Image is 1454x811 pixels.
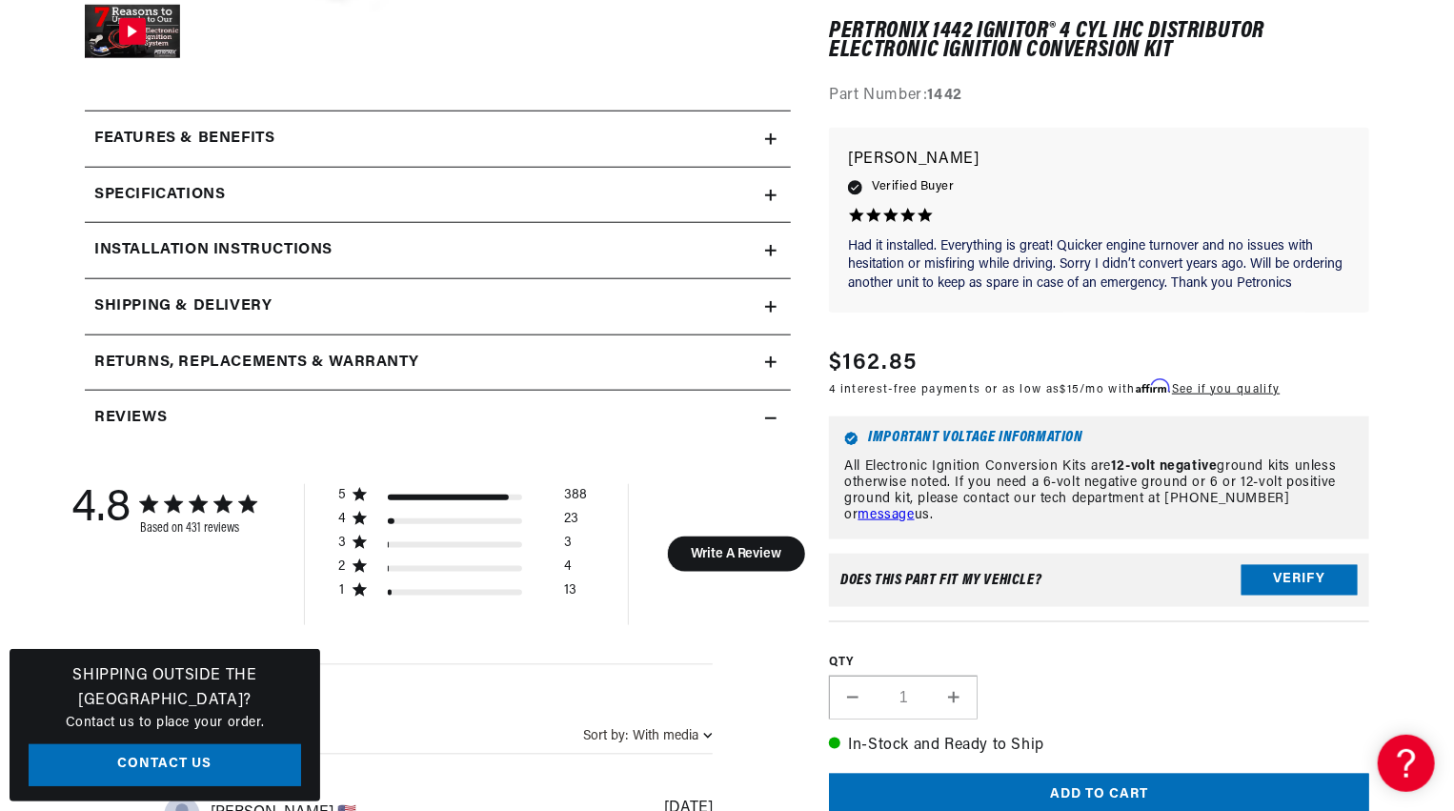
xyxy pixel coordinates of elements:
div: 4.8 [71,484,131,536]
div: 1 [338,582,347,599]
p: 4 interest-free payments or as low as /mo with . [829,380,1280,398]
h2: Installation instructions [94,238,333,263]
span: Affirm [1136,379,1169,394]
summary: Returns, Replacements & Warranty [85,335,791,391]
div: 5 star by 388 reviews [338,487,587,511]
span: Sort by: [583,729,628,743]
div: 23 [564,511,578,535]
p: [PERSON_NAME] [848,147,1350,173]
h1: PerTronix 1442 Ignitor® 4 cyl IHC Distributor Electronic Ignition Conversion Kit [829,22,1369,61]
div: 13 [564,582,576,606]
summary: Specifications [85,168,791,223]
a: See if you qualify - Learn more about Affirm Financing (opens in modal) [1172,384,1280,395]
strong: 12-volt negative [1111,460,1218,475]
span: $15 [1060,384,1080,395]
h2: Features & Benefits [94,127,274,152]
h6: Important Voltage Information [844,433,1354,447]
h3: Shipping Outside the [GEOGRAPHIC_DATA]? [29,664,301,713]
button: Sort by:With media [583,729,713,743]
span: Verified Buyer [872,177,954,198]
div: Does This part fit My vehicle? [840,573,1041,588]
div: 3 [564,535,572,558]
summary: Shipping & Delivery [85,279,791,335]
summary: Features & Benefits [85,112,791,167]
a: Contact Us [29,744,301,787]
h2: Reviews [94,406,167,431]
summary: Reviews [85,391,791,446]
div: 4 [564,558,572,582]
p: In-Stock and Ready to Ship [829,735,1369,760]
div: 5 [338,487,347,504]
div: 3 [338,535,347,552]
div: 4 [338,511,347,528]
div: 2 star by 4 reviews [338,558,587,582]
h2: Shipping & Delivery [94,294,272,319]
p: Had it installed. Everything is great! Quicker engine turnover and no issues with hesitation or m... [848,237,1350,294]
a: message [858,508,915,522]
div: With media [633,729,698,743]
div: 3 star by 3 reviews [338,535,587,558]
p: Contact us to place your order. [29,713,301,734]
div: 2 [338,558,347,576]
summary: Installation instructions [85,223,791,278]
div: 388 [564,487,587,511]
button: Write A Review [667,537,805,572]
div: 1 star by 13 reviews [338,582,587,606]
button: Verify [1242,565,1358,596]
label: QTY [829,655,1369,671]
div: Part Number: [829,85,1369,110]
h2: Specifications [94,183,225,208]
p: All Electronic Ignition Conversion Kits are ground kits unless otherwise noted. If you need a 6-v... [844,460,1354,524]
span: $162.85 [829,346,917,380]
strong: 1442 [928,89,962,104]
div: 4 star by 23 reviews [338,511,587,535]
div: Based on 431 reviews [140,521,256,536]
h2: Returns, Replacements & Warranty [94,351,419,375]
